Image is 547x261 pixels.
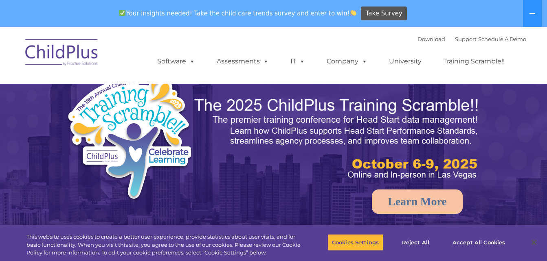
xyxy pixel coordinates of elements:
[417,36,526,42] font: |
[448,234,510,251] button: Accept All Cookies
[417,36,445,42] a: Download
[113,87,148,93] span: Phone number
[113,54,138,60] span: Last name
[21,33,103,74] img: ChildPlus by Procare Solutions
[366,7,402,21] span: Take Survey
[435,53,513,70] a: Training Scramble!!
[149,53,203,70] a: Software
[350,10,356,16] img: 👏
[327,234,383,251] button: Cookies Settings
[390,234,441,251] button: Reject All
[119,10,125,16] img: ✅
[319,53,376,70] a: Company
[455,36,477,42] a: Support
[282,53,313,70] a: IT
[26,233,301,257] div: This website uses cookies to create a better user experience, provide statistics about user visit...
[361,7,407,21] a: Take Survey
[525,233,543,251] button: Close
[116,5,360,21] span: Your insights needed! Take the child care trends survey and enter to win!
[209,53,277,70] a: Assessments
[478,36,526,42] a: Schedule A Demo
[372,189,463,214] a: Learn More
[381,53,430,70] a: University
